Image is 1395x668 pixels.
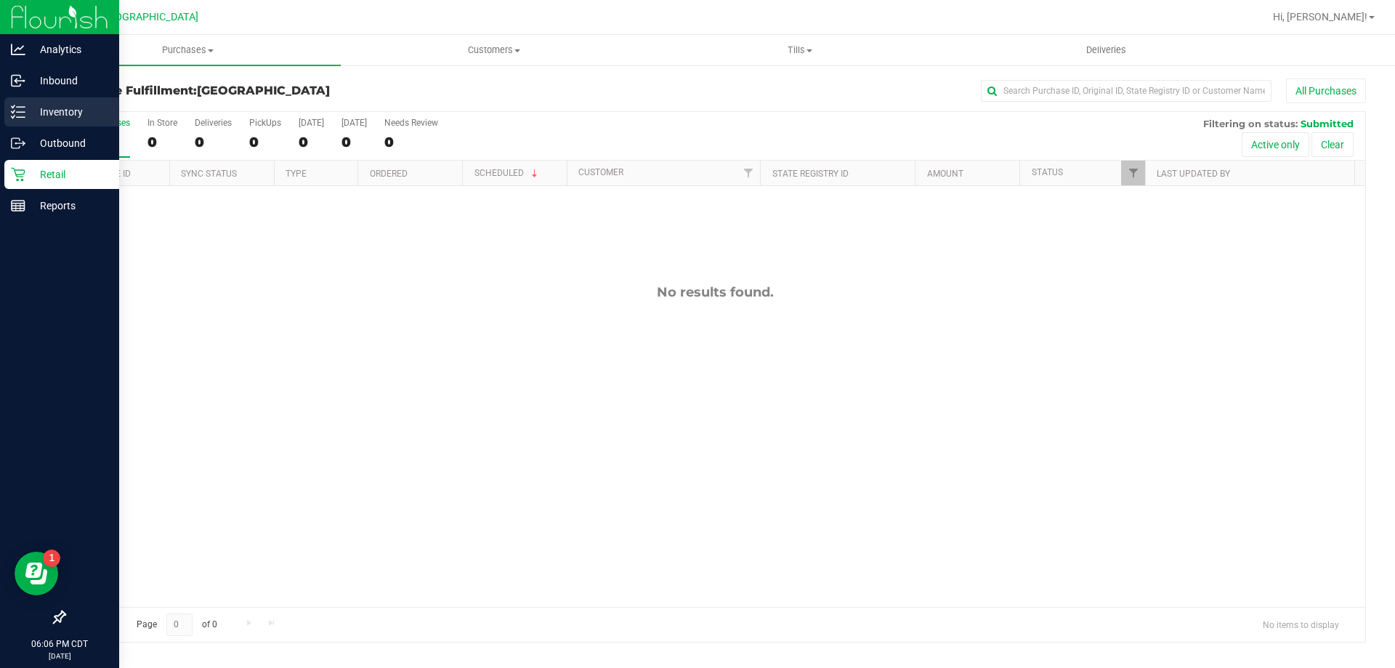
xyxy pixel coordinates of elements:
[25,166,113,183] p: Retail
[35,44,341,57] span: Purchases
[11,198,25,213] inline-svg: Reports
[772,169,849,179] a: State Registry ID
[1286,79,1366,103] button: All Purchases
[35,35,341,65] a: Purchases
[1251,613,1351,635] span: No items to display
[647,35,953,65] a: Tills
[15,552,58,595] iframe: Resource center
[341,134,367,150] div: 0
[25,134,113,152] p: Outbound
[7,637,113,651] p: 06:06 PM CDT
[1203,118,1298,129] span: Filtering on status:
[197,84,330,97] span: [GEOGRAPHIC_DATA]
[1032,167,1063,177] a: Status
[195,118,232,128] div: Deliveries
[341,44,646,57] span: Customers
[1242,132,1309,157] button: Active only
[474,168,541,178] a: Scheduled
[384,134,438,150] div: 0
[286,169,307,179] a: Type
[1311,132,1354,157] button: Clear
[1157,169,1230,179] a: Last Updated By
[384,118,438,128] div: Needs Review
[181,169,237,179] a: Sync Status
[981,80,1271,102] input: Search Purchase ID, Original ID, State Registry ID or Customer Name...
[249,134,281,150] div: 0
[195,134,232,150] div: 0
[1121,161,1145,185] a: Filter
[578,167,623,177] a: Customer
[11,136,25,150] inline-svg: Outbound
[43,550,60,567] iframe: Resource center unread badge
[299,134,324,150] div: 0
[1067,44,1146,57] span: Deliveries
[124,613,229,636] span: Page of 0
[11,73,25,88] inline-svg: Inbound
[341,35,647,65] a: Customers
[927,169,963,179] a: Amount
[65,284,1365,300] div: No results found.
[11,42,25,57] inline-svg: Analytics
[299,118,324,128] div: [DATE]
[25,103,113,121] p: Inventory
[25,72,113,89] p: Inbound
[11,167,25,182] inline-svg: Retail
[147,134,177,150] div: 0
[647,44,952,57] span: Tills
[25,197,113,214] p: Reports
[147,118,177,128] div: In Store
[953,35,1259,65] a: Deliveries
[25,41,113,58] p: Analytics
[249,118,281,128] div: PickUps
[370,169,408,179] a: Ordered
[1273,11,1367,23] span: Hi, [PERSON_NAME]!
[99,11,198,23] span: [GEOGRAPHIC_DATA]
[1301,118,1354,129] span: Submitted
[7,651,113,661] p: [DATE]
[64,84,498,97] h3: Purchase Fulfillment:
[341,118,367,128] div: [DATE]
[11,105,25,119] inline-svg: Inventory
[736,161,760,185] a: Filter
